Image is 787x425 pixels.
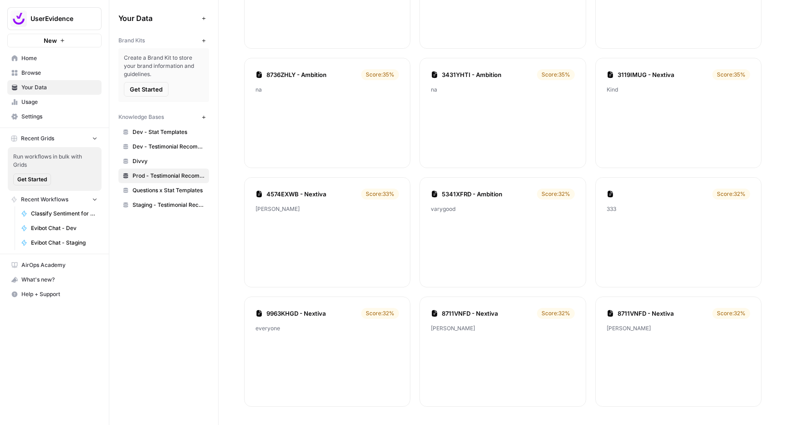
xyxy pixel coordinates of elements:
span: Help + Support [21,290,97,298]
p: [PERSON_NAME] [256,205,399,276]
span: New [44,36,57,45]
span: Recent Workflows [21,195,68,204]
span: Recent Grids [21,134,54,143]
p: everyone [256,324,399,395]
span: Usage [21,98,97,106]
p: na [431,86,574,157]
span: Staging - Testimonial Recommender (Vector Store) [133,201,205,209]
img: UserEvidence Logo [10,10,27,27]
a: Settings [7,109,102,124]
a: Home [7,51,102,66]
a: AirOps Academy [7,258,102,272]
a: Your Data [7,80,102,95]
span: Browse [21,69,97,77]
span: Your Data [118,13,198,24]
span: Create a Brand Kit to store your brand information and guidelines. [124,54,204,78]
a: Evibot Chat - Dev [17,221,102,236]
a: 3119IMUG - Nextiva [618,70,709,79]
span: Dev - Testimonial Recommender [133,143,205,151]
span: Settings [21,113,97,121]
span: Evibot Chat - Staging [31,239,97,247]
a: Prod - Testimonial Recommender (Vector Store) [118,169,209,183]
button: Get Started [13,174,51,185]
div: Score: 32 % [712,308,750,319]
p: na [256,86,399,157]
span: Run workflows in bulk with Grids [13,153,96,169]
a: 8711VNFD - Nextiva [442,309,533,318]
a: 9963KHGD - Nextiva [266,309,358,318]
span: Dev - Stat Templates [133,128,205,136]
button: Help + Support [7,287,102,302]
span: Classify Sentiment for Testimonial Questions [31,210,97,218]
button: Get Started [124,82,169,97]
div: Score: 32 % [537,308,575,319]
div: What's new? [8,273,101,287]
a: 4574EXWB - Nextiva [266,189,358,199]
p: 333 [607,205,750,276]
div: Score: 33 % [361,189,399,200]
span: AirOps Academy [21,261,97,269]
button: Recent Workflows [7,193,102,206]
a: Evibot Chat - Staging [17,236,102,250]
div: Score: 32 % [712,189,750,200]
a: 5341XFRD - Ambition [442,189,533,199]
div: Score: 32 % [537,189,575,200]
a: Staging - Testimonial Recommender (Vector Store) [118,198,209,212]
span: Your Data [21,83,97,92]
a: Classify Sentiment for Testimonial Questions [17,206,102,221]
p: varygood [431,205,574,276]
p: [PERSON_NAME] [607,324,750,395]
a: Usage [7,95,102,109]
span: Brand Kits [118,36,145,45]
span: UserEvidence [31,14,86,23]
a: Browse [7,66,102,80]
span: Knowledge Bases [118,113,164,121]
button: Workspace: UserEvidence [7,7,102,30]
span: Evibot Chat - Dev [31,224,97,232]
span: Questions x Stat Templates [133,186,205,195]
a: Questions x Stat Templates [118,183,209,198]
div: Score: 32 % [361,308,399,319]
a: 8736ZHLY - Ambition [266,70,358,79]
a: 8711VNFD - Nextiva [618,309,709,318]
span: Home [21,54,97,62]
span: Prod - Testimonial Recommender (Vector Store) [133,172,205,180]
button: What's new? [7,272,102,287]
button: Recent Grids [7,132,102,145]
div: Score: 35 % [537,69,575,80]
span: Divvy [133,157,205,165]
div: Score: 35 % [712,69,750,80]
span: Get Started [17,175,47,184]
p: [PERSON_NAME] [431,324,574,395]
a: Divvy [118,154,209,169]
a: Dev - Stat Templates [118,125,209,139]
span: Get Started [130,85,163,94]
a: 3431YHTI - Ambition [442,70,533,79]
div: Score: 35 % [361,69,399,80]
button: New [7,34,102,47]
p: Kind [607,86,750,157]
a: Dev - Testimonial Recommender [118,139,209,154]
